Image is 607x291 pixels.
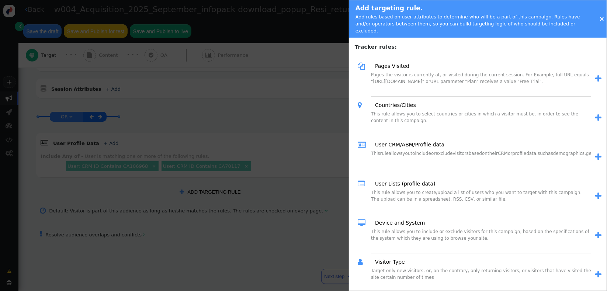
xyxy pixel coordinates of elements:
span: profile [512,151,526,156]
span: exclude [436,151,453,156]
span: or [431,151,436,156]
span:  [358,179,370,189]
span:  [595,114,601,122]
span: such [538,151,548,156]
a: User Lists (profile data) [370,180,436,188]
span:  [358,257,370,267]
a:  [591,151,601,163]
span:  [595,153,601,161]
span:  [595,75,601,83]
a:  [591,269,601,281]
span: their [488,151,498,156]
span: rule [380,151,389,156]
span: include [415,151,431,156]
div: This rule allows you to select countries or cities in which a visitor must be, in order to see th... [371,111,591,136]
div: This rule allows you to create/upload a list of users who you want to target with this campaign. ... [371,189,591,214]
span: demographics, [553,151,586,156]
span:  [595,192,601,200]
span:  [358,139,370,150]
a: Pages Visited [370,62,409,70]
h4: Tracker rules: [349,39,607,51]
span: based [469,151,482,156]
span:  [595,271,601,278]
span: allows [389,151,402,156]
span:  [358,100,370,111]
a:  [591,190,601,202]
span: data, [526,151,538,156]
div: Add rules based on user attributes to determine who will be a part of this campaign. Rules have a... [355,13,588,34]
span: visitors [453,151,469,156]
span: or [508,151,512,156]
span: as [548,151,553,156]
a:  [591,230,601,242]
span: CRM [498,151,508,156]
a: Device and System [370,219,425,227]
a: × [599,15,604,22]
span: gender, [586,151,603,156]
span:  [358,61,370,72]
div: Pages the visitor is currently at, or visited during the current session. For Example, full URL e... [371,72,591,97]
div: This rule allows you to include or exclude visitors for this campaign, based on the specification... [371,228,591,253]
a: Countries/Cities [370,101,416,109]
span:  [358,218,370,228]
a: Visitor Type [370,258,405,266]
span: This [371,151,380,156]
span: you [402,151,410,156]
span: to [410,151,415,156]
a:  [591,112,601,124]
span: on [482,151,488,156]
a:  [591,73,601,85]
a: User CRM/ABM/Profile data [370,141,444,149]
span:  [595,232,601,239]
